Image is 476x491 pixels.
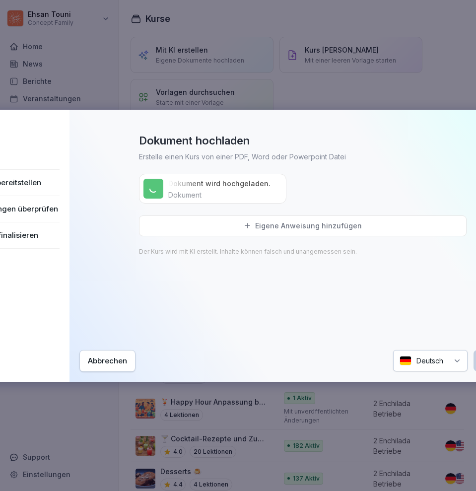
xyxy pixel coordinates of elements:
p: Dokument hochladen [139,134,250,147]
p: Eigene Anweisung hinzufügen [255,221,362,230]
img: de.svg [400,356,411,365]
button: Abbrechen [79,350,136,372]
p: Erstelle einen Kurs von einer PDF, Word oder Powerpoint Datei [139,151,346,162]
div: Abbrechen [88,355,127,366]
div: Deutsch [393,350,468,371]
p: Dokument wird hochgeladen... [168,179,274,189]
p: Der Kurs wird mit KI erstellt. Inhalte können falsch und unangemessen sein. [139,248,357,255]
p: Dokument [168,190,202,200]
